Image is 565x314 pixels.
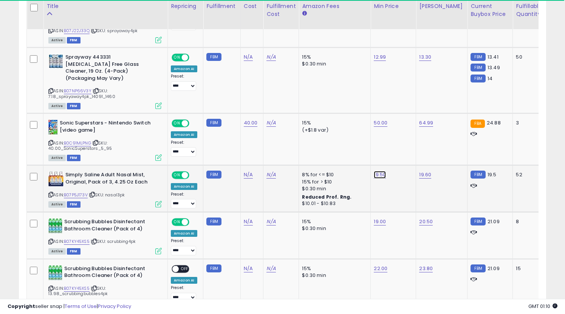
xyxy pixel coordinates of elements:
[64,218,156,234] b: Scrubbing Bubbles Disinfectant Bathroom Cleaner (Pack of 4)
[48,155,66,161] span: All listings currently available for purchase on Amazon
[374,2,413,10] div: Min Price
[419,53,431,61] a: 13.30
[487,119,501,126] span: 24.88
[91,238,136,244] span: | SKU: scrubbing4pk
[266,265,276,272] a: N/A
[64,140,91,146] a: B0C91MLPNG
[171,2,200,10] div: Repricing
[48,265,62,280] img: 518Kj+Aax6L._SL40_.jpg
[302,10,306,17] small: Amazon Fees.
[172,54,182,61] span: ON
[266,53,276,61] a: N/A
[488,53,498,61] span: 13.41
[89,192,125,198] span: | SKU: nasal3pk
[65,54,157,84] b: Sprayway 443331 [MEDICAL_DATA] Free Glass Cleaner, 19 Oz. (4-Pack) (Packaging May Vary)
[8,303,131,310] div: seller snap | |
[516,218,539,225] div: 8
[302,54,365,61] div: 15%
[206,119,221,127] small: FBM
[98,303,131,310] a: Privacy Policy
[48,218,62,233] img: 518Kj+Aax6L._SL40_.jpg
[302,179,365,185] div: 15% for > $10
[471,53,485,61] small: FBM
[302,120,365,126] div: 15%
[171,230,197,237] div: Amazon AI
[374,218,386,225] a: 19.00
[171,277,197,284] div: Amazon AI
[91,28,138,34] span: | SKU: sprayaway4pk
[206,53,221,61] small: FBM
[64,28,90,34] a: B07J22J33Q
[67,248,80,255] span: FBM
[171,285,197,302] div: Preset:
[244,119,258,127] a: 40.00
[206,264,221,272] small: FBM
[471,264,485,272] small: FBM
[48,54,162,108] div: ASIN:
[65,303,97,310] a: Terms of Use
[471,120,485,128] small: FBA
[244,2,260,10] div: Cost
[65,171,157,187] b: Simply Saline Adult Nasal Mist, Original, Pack of 3, 4.25 Oz Each
[374,53,386,61] a: 12.99
[419,265,433,272] a: 23.80
[302,2,367,10] div: Amazon Fees
[516,120,539,126] div: 3
[64,285,90,292] a: B07KY45XS5
[48,54,63,69] img: 61gUMekQbkL._SL40_.jpg
[171,131,197,138] div: Amazon AI
[471,171,485,179] small: FBM
[266,2,296,18] div: Fulfillment Cost
[471,64,485,72] small: FBM
[488,265,500,272] span: 21.09
[374,119,387,127] a: 50.00
[48,120,162,160] div: ASIN:
[488,218,500,225] span: 21.09
[64,88,91,94] a: B07NP66V3Y
[172,120,182,127] span: ON
[266,218,276,225] a: N/A
[374,171,386,179] a: 19.50
[302,225,365,232] div: $0.30 min
[188,120,200,127] span: OFF
[46,2,164,10] div: Title
[244,218,253,225] a: N/A
[419,218,433,225] a: 20.50
[266,171,276,179] a: N/A
[471,218,485,225] small: FBM
[244,171,253,179] a: N/A
[48,171,162,207] div: ASIN:
[171,238,197,255] div: Preset:
[48,171,63,187] img: 51bsBZ1uuXL._SL40_.jpg
[302,218,365,225] div: 15%
[188,172,200,179] span: OFF
[48,218,162,253] div: ASIN:
[60,120,152,135] b: Sonic Superstars - Nintendo Switch [video game]
[172,219,182,225] span: ON
[67,103,80,109] span: FBM
[171,65,197,72] div: Amazon AI
[48,103,66,109] span: All listings currently available for purchase on Amazon
[471,2,509,18] div: Current Buybox Price
[48,37,66,44] span: All listings currently available for purchase on Amazon
[244,265,253,272] a: N/A
[244,53,253,61] a: N/A
[48,140,112,151] span: | SKU: 40.00_SonicSuperstars_5_95
[516,54,539,61] div: 50
[302,194,351,200] b: Reduced Prof. Rng.
[528,303,557,310] span: 2025-08-16 01:10 GMT
[188,54,200,61] span: OFF
[302,272,365,279] div: $0.30 min
[64,265,156,281] b: Scrubbing Bubbles Disinfectant Bathroom Cleaner (Pack of 4)
[48,265,162,306] div: ASIN:
[302,127,365,134] div: (+$1.8 var)
[67,37,80,44] span: FBM
[64,192,88,198] a: B07P5J173V
[48,248,66,255] span: All listings currently available for purchase on Amazon
[8,303,35,310] strong: Copyright
[516,2,542,18] div: Fulfillable Quantity
[171,183,197,190] div: Amazon AI
[302,185,365,192] div: $0.30 min
[302,61,365,67] div: $0.30 min
[67,155,80,161] span: FBM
